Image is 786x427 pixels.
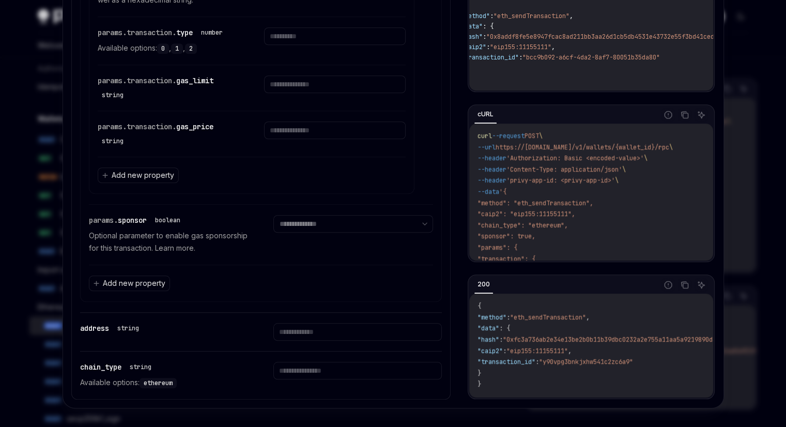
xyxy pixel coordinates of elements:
[176,122,213,131] span: gas_price
[89,216,118,225] span: params.
[477,358,535,366] span: "transaction_id"
[499,324,510,332] span: : {
[669,143,673,151] span: \
[201,28,223,37] div: number
[486,33,732,41] span: "0x8addf8fe5e8947fcac8ad211bb3aa26d1cb5db4531e43732e55f3bd41cedee45"
[678,278,691,292] button: Copy the contents from the code block
[477,243,517,252] span: "params": {
[551,43,555,51] span: ,
[569,12,573,20] span: ,
[539,358,633,366] span: "y90vpg3bnkjxhw541c2zc6a9"
[477,154,506,162] span: --header
[503,335,749,344] span: "0xfc3a736ab2e34e13be2b0b11b39dbc0232a2e755a11aa5a9219890d3b2c6c7d8"
[622,165,626,174] span: \
[98,42,239,54] p: Available options: , ,
[89,215,184,225] div: params.sponsor
[477,369,481,377] span: }
[98,75,239,100] div: params.transaction.gas_limit
[483,22,494,30] span: : {
[522,53,660,62] span: "bcc9b092-a6cf-4da2-8af7-80051b35da80"
[461,53,519,62] span: "transaction_id"
[98,28,176,37] span: params.transaction.
[535,358,539,366] span: :
[176,28,193,37] span: type
[477,255,535,263] span: "transaction": {
[506,313,510,322] span: :
[678,108,691,121] button: Copy the contents from the code block
[118,216,147,225] span: sponsor
[695,108,708,121] button: Ask AI
[492,132,525,140] span: --request
[510,313,586,322] span: "eth_sendTransaction"
[506,165,622,174] span: 'Content-Type: application/json'
[506,154,644,162] span: 'Authorization: Basic <encoded-value>'
[477,324,499,332] span: "data"
[117,324,139,332] div: string
[525,132,539,140] span: POST
[586,313,590,322] span: ,
[80,324,109,333] span: address
[483,33,486,41] span: :
[477,347,503,355] span: "caip2"
[477,143,496,151] span: --url
[506,347,568,355] span: "eip155:11155111"
[477,232,535,240] span: "sponsor": true,
[477,335,499,344] span: "hash"
[102,91,124,99] div: string
[80,323,143,333] div: address
[112,170,174,180] span: Add new property
[461,22,483,30] span: "data"
[503,347,506,355] span: :
[155,216,180,224] div: boolean
[80,362,156,372] div: chain_type
[474,108,497,120] div: cURL
[490,12,494,20] span: :
[539,132,543,140] span: \
[98,76,176,85] span: params.transaction.
[144,379,173,387] span: ethereum
[176,76,213,85] span: gas_limit
[477,210,575,218] span: "caip2": "eip155:11155111",
[477,380,481,388] span: }
[477,188,499,196] span: --data
[494,12,569,20] span: "eth_sendTransaction"
[568,347,572,355] span: ,
[661,278,675,292] button: Report incorrect code
[102,137,124,145] div: string
[89,230,249,254] p: Optional parameter to enable gas sponsorship for this transaction. Learn more.
[477,221,568,230] span: "chain_type": "ethereum",
[461,43,486,51] span: "caip2"
[499,188,506,196] span: '{
[615,176,619,185] span: \
[477,313,506,322] span: "method"
[474,278,493,291] div: 200
[477,199,593,207] span: "method": "eth_sendTransaction",
[496,143,669,151] span: https://[DOMAIN_NAME]/v1/wallets/{wallet_id}/rpc
[490,43,551,51] span: "eip155:11155111"
[189,44,193,53] span: 2
[477,165,506,174] span: --header
[80,362,121,372] span: chain_type
[499,335,503,344] span: :
[103,278,165,288] span: Add new property
[130,363,151,371] div: string
[486,43,490,51] span: :
[644,154,648,162] span: \
[506,176,615,185] span: 'privy-app-id: <privy-app-id>'
[175,44,179,53] span: 1
[98,167,179,183] button: Add new property
[477,302,481,310] span: {
[161,44,165,53] span: 0
[519,53,522,62] span: :
[461,12,490,20] span: "method"
[80,376,249,389] p: Available options:
[98,121,239,146] div: params.transaction.gas_price
[477,176,506,185] span: --header
[461,33,483,41] span: "hash"
[477,132,492,140] span: curl
[695,278,708,292] button: Ask AI
[98,122,176,131] span: params.transaction.
[98,27,227,38] div: params.transaction.type
[661,108,675,121] button: Report incorrect code
[89,276,170,291] button: Add new property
